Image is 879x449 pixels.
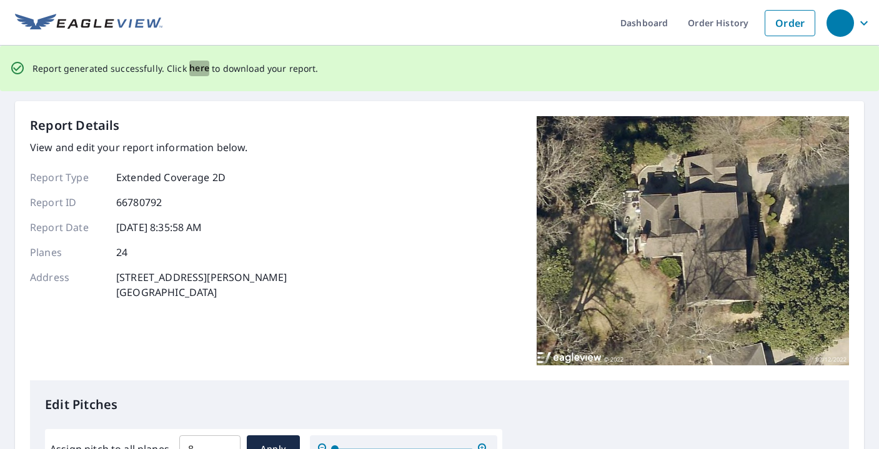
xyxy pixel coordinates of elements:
p: Planes [30,245,105,260]
p: [STREET_ADDRESS][PERSON_NAME] [GEOGRAPHIC_DATA] [116,270,287,300]
p: 66780792 [116,195,162,210]
p: [DATE] 8:35:58 AM [116,220,202,235]
p: View and edit your report information below. [30,140,287,155]
p: Extended Coverage 2D [116,170,226,185]
p: Report generated successfully. Click to download your report. [32,61,319,76]
p: Report Type [30,170,105,185]
p: Edit Pitches [45,395,834,414]
a: Order [765,10,815,36]
p: Address [30,270,105,300]
p: Report Details [30,116,120,135]
img: Top image [537,116,849,366]
p: 24 [116,245,127,260]
p: Report ID [30,195,105,210]
p: Report Date [30,220,105,235]
img: EV Logo [15,14,162,32]
button: here [189,61,210,76]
